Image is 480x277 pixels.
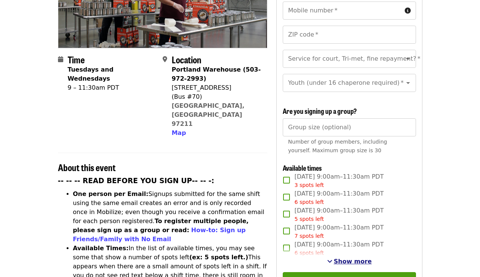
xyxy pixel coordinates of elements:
[58,56,63,63] i: calendar icon
[294,233,324,239] span: 7 spots left
[283,26,416,44] input: ZIP code
[172,92,261,101] div: (Bus #70)
[73,245,129,252] strong: Available Times:
[172,66,261,82] strong: Portland Warehouse (503-972-2993)
[283,163,322,173] span: Available times
[294,250,324,256] span: 6 spots left
[172,102,245,127] a: [GEOGRAPHIC_DATA], [GEOGRAPHIC_DATA] 97211
[73,226,246,243] a: How-to: Sign up Friends/Family with No Email
[294,223,384,240] span: [DATE] 9:00am–11:30am PDT
[68,83,157,92] div: 9 – 11:30am PDT
[334,258,372,265] span: Show more
[294,240,384,257] span: [DATE] 9:00am–11:30am PDT
[58,161,116,174] span: About this event
[163,56,167,63] i: map-marker-alt icon
[283,2,401,20] input: Mobile number
[294,199,324,205] span: 6 spots left
[172,129,186,138] button: Map
[172,129,186,136] span: Map
[403,54,413,64] button: Open
[189,254,248,261] strong: (ex: 5 spots left.)
[68,53,85,66] span: Time
[294,172,384,189] span: [DATE] 9:00am–11:30am PDT
[327,257,372,266] button: See more timeslots
[172,53,201,66] span: Location
[58,177,215,185] strong: -- -- -- READ BEFORE YOU SIGN UP-- -- -:
[294,216,324,222] span: 5 spots left
[294,206,384,223] span: [DATE] 9:00am–11:30am PDT
[288,139,387,153] span: Number of group members, including yourself. Maximum group size is 30
[294,189,384,206] span: [DATE] 9:00am–11:30am PDT
[68,66,114,82] strong: Tuesdays and Wednesdays
[403,78,413,88] button: Open
[73,217,249,234] strong: To register multiple people, please sign up as a group or read:
[73,190,268,244] li: Signups submitted for the same shift using the same email creates an error and is only recorded o...
[405,7,411,14] i: circle-info icon
[283,106,357,116] span: Are you signing up a group?
[283,118,416,136] input: [object Object]
[172,83,261,92] div: [STREET_ADDRESS]
[294,182,324,188] span: 3 spots left
[73,190,149,197] strong: One person per Email:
